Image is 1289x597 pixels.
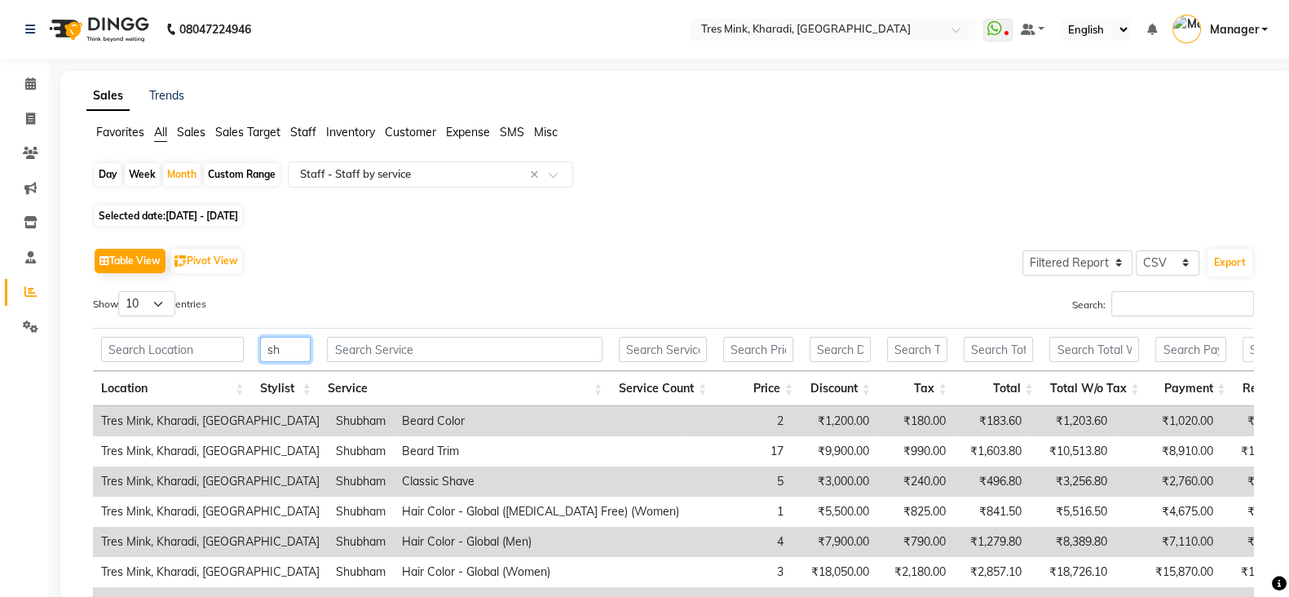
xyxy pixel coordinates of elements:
[204,163,280,186] div: Custom Range
[93,406,328,436] td: Tres Mink, Kharadi, [GEOGRAPHIC_DATA]
[1030,467,1115,497] td: ₹3,256.80
[1115,436,1221,467] td: ₹8,910.00
[687,497,792,527] td: 1
[1030,406,1115,436] td: ₹1,203.60
[792,467,877,497] td: ₹3,000.00
[154,125,167,139] span: All
[530,166,544,184] span: Clear all
[877,527,954,557] td: ₹790.00
[877,406,954,436] td: ₹180.00
[792,557,877,587] td: ₹18,050.00
[801,371,879,406] th: Discount: activate to sort column ascending
[1041,371,1147,406] th: Total W/o Tax: activate to sort column ascending
[954,557,1030,587] td: ₹2,857.10
[93,436,328,467] td: Tres Mink, Kharadi, [GEOGRAPHIC_DATA]
[166,210,238,222] span: [DATE] - [DATE]
[1115,406,1221,436] td: ₹1,020.00
[877,497,954,527] td: ₹825.00
[394,406,687,436] td: Beard Color
[93,291,206,316] label: Show entries
[1030,497,1115,527] td: ₹5,516.50
[327,337,603,362] input: Search Service
[1209,21,1258,38] span: Manager
[611,371,715,406] th: Service Count: activate to sort column ascending
[328,557,394,587] td: Shubham
[328,406,394,436] td: Shubham
[170,249,242,273] button: Pivot View
[687,527,792,557] td: 4
[328,527,394,557] td: Shubham
[125,163,160,186] div: Week
[792,406,877,436] td: ₹1,200.00
[260,337,311,362] input: Search Stylist
[215,125,280,139] span: Sales Target
[954,497,1030,527] td: ₹841.50
[93,557,328,587] td: Tres Mink, Kharadi, [GEOGRAPHIC_DATA]
[954,467,1030,497] td: ₹496.80
[95,163,121,186] div: Day
[687,436,792,467] td: 17
[877,436,954,467] td: ₹990.00
[1115,497,1221,527] td: ₹4,675.00
[1111,291,1254,316] input: Search:
[792,436,877,467] td: ₹9,900.00
[619,337,707,362] input: Search Service Count
[1115,467,1221,497] td: ₹2,760.00
[394,436,687,467] td: Beard Trim
[394,497,687,527] td: Hair Color - Global ([MEDICAL_DATA] Free) (Women)
[95,249,166,273] button: Table View
[95,206,242,226] span: Selected date:
[1030,557,1115,587] td: ₹18,726.10
[163,163,201,186] div: Month
[792,527,877,557] td: ₹7,900.00
[385,125,436,139] span: Customer
[954,527,1030,557] td: ₹1,279.80
[1172,15,1201,43] img: Manager
[877,557,954,587] td: ₹2,180.00
[149,88,184,103] a: Trends
[500,125,524,139] span: SMS
[956,371,1042,406] th: Total: activate to sort column ascending
[1115,557,1221,587] td: ₹15,870.00
[687,406,792,436] td: 2
[177,125,205,139] span: Sales
[1030,436,1115,467] td: ₹10,513.80
[1049,337,1139,362] input: Search Total W/o Tax
[687,557,792,587] td: 3
[954,406,1030,436] td: ₹183.60
[328,436,394,467] td: Shubham
[328,467,394,497] td: Shubham
[879,371,956,406] th: Tax: activate to sort column ascending
[118,291,175,316] select: Showentries
[96,125,144,139] span: Favorites
[394,527,687,557] td: Hair Color - Global (Men)
[326,125,375,139] span: Inventory
[174,255,187,268] img: pivot.png
[810,337,871,362] input: Search Discount
[715,371,801,406] th: Price: activate to sort column ascending
[93,467,328,497] td: Tres Mink, Kharadi, [GEOGRAPHIC_DATA]
[101,337,244,362] input: Search Location
[93,497,328,527] td: Tres Mink, Kharadi, [GEOGRAPHIC_DATA]
[877,467,954,497] td: ₹240.00
[86,82,130,111] a: Sales
[1115,527,1221,557] td: ₹7,110.00
[93,527,328,557] td: Tres Mink, Kharadi, [GEOGRAPHIC_DATA]
[252,371,319,406] th: Stylist: activate to sort column ascending
[319,371,611,406] th: Service: activate to sort column ascending
[1207,249,1252,276] button: Export
[394,557,687,587] td: Hair Color - Global (Women)
[792,497,877,527] td: ₹5,500.00
[1147,371,1234,406] th: Payment: activate to sort column ascending
[93,371,252,406] th: Location: activate to sort column ascending
[394,467,687,497] td: Classic Shave
[446,125,490,139] span: Expense
[964,337,1034,362] input: Search Total
[290,125,316,139] span: Staff
[534,125,558,139] span: Misc
[1030,527,1115,557] td: ₹8,389.80
[328,497,394,527] td: Shubham
[687,467,792,497] td: 5
[179,7,251,52] b: 08047224946
[887,337,947,362] input: Search Tax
